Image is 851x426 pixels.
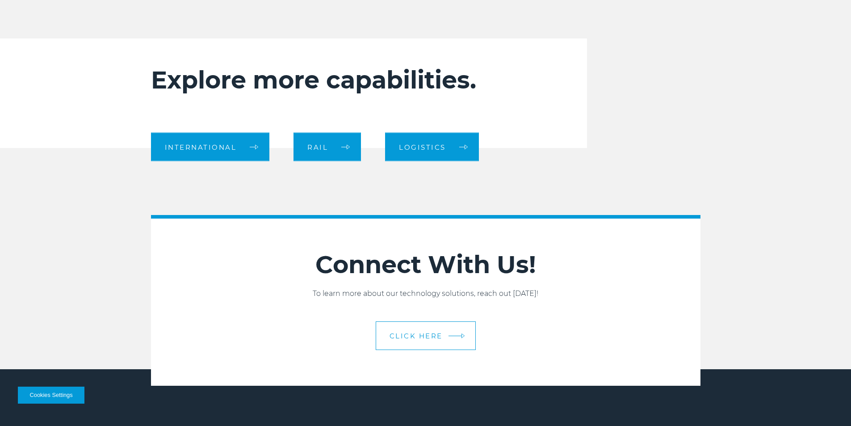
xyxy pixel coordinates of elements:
a: International arrow arrow [151,133,270,161]
a: CLICK HERE arrow arrow [376,321,476,350]
span: CLICK HERE [390,333,443,339]
h2: Connect With Us! [151,250,700,279]
a: Logistics arrow arrow [385,133,479,161]
a: Rail arrow arrow [293,133,361,161]
h2: Explore more capabilities. [151,65,534,95]
span: International [165,143,237,150]
img: arrow [461,333,465,338]
span: Logistics [399,143,446,150]
span: Rail [307,143,328,150]
p: To learn more about our technology solutions, reach out [DATE]! [151,288,700,299]
button: Cookies Settings [18,387,84,404]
